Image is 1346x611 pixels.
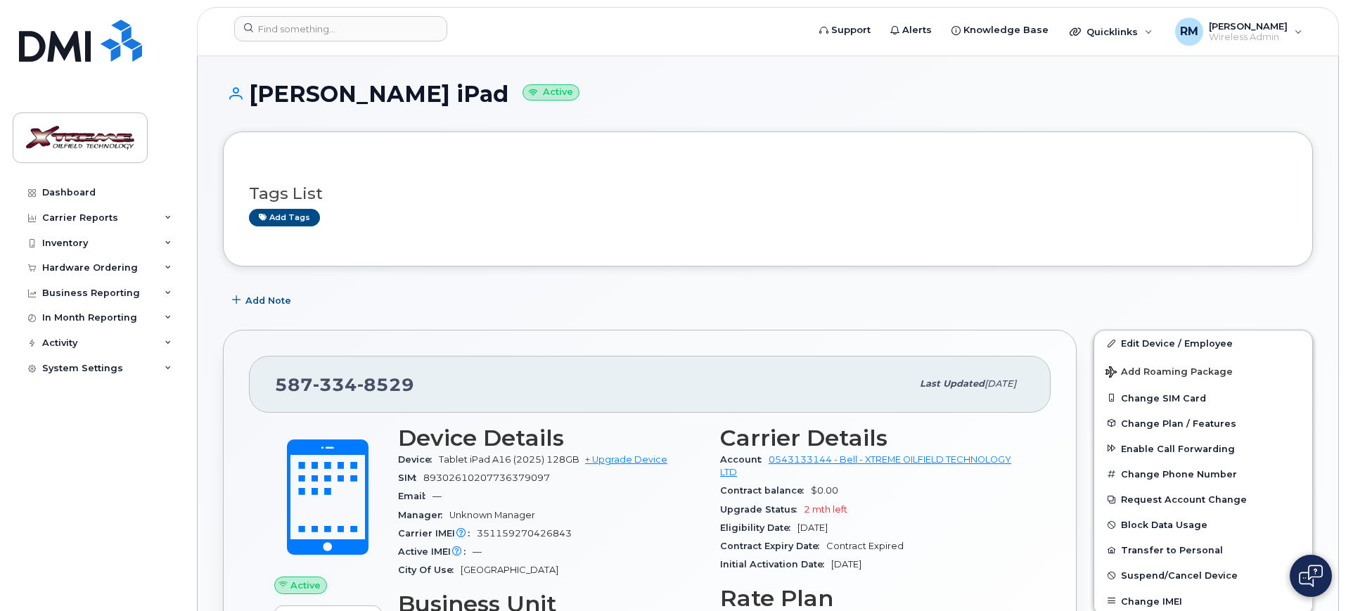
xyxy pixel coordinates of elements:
span: Eligibility Date [720,522,797,533]
button: Change Phone Number [1094,461,1312,487]
a: Edit Device / Employee [1094,330,1312,356]
span: Change Plan / Features [1121,418,1236,428]
span: $0.00 [811,485,838,496]
span: Unknown Manager [449,510,535,520]
button: Enable Call Forwarding [1094,436,1312,461]
span: Active IMEI [398,546,473,557]
span: Initial Activation Date [720,559,831,570]
span: Add Roaming Package [1105,366,1233,380]
span: [DATE] [831,559,861,570]
span: Upgrade Status [720,504,804,515]
button: Change Plan / Features [1094,411,1312,436]
small: Active [523,84,579,101]
button: Change SIM Card [1094,385,1312,411]
span: — [432,491,442,501]
button: Request Account Change [1094,487,1312,512]
span: 2 mth left [804,504,847,515]
h3: Device Details [398,425,703,451]
button: Suspend/Cancel Device [1094,562,1312,588]
button: Transfer to Personal [1094,537,1312,562]
h1: [PERSON_NAME] iPad [223,82,1313,106]
span: Enable Call Forwarding [1121,443,1235,454]
span: Contract balance [720,485,811,496]
h3: Rate Plan [720,586,1025,611]
a: 0543133144 - Bell - XTREME OILFIELD TECHNOLOGY LTD [720,454,1011,477]
span: 89302610207736379097 [423,472,550,483]
span: SIM [398,472,423,483]
button: Block Data Usage [1094,512,1312,537]
span: Carrier IMEI [398,528,477,539]
span: 334 [313,374,357,395]
span: Suspend/Cancel Device [1121,570,1238,581]
a: + Upgrade Device [585,454,667,465]
span: Last updated [920,378,985,389]
span: [DATE] [797,522,828,533]
span: [DATE] [985,378,1016,389]
h3: Carrier Details [720,425,1025,451]
span: Contract Expiry Date [720,541,826,551]
span: 587 [275,374,414,395]
span: City Of Use [398,565,461,575]
span: Device [398,454,439,465]
span: 8529 [357,374,414,395]
span: Active [290,579,321,592]
button: Add Note [223,288,303,313]
span: Add Note [245,294,291,307]
button: Add Roaming Package [1094,356,1312,385]
a: Add tags [249,209,320,226]
span: Contract Expired [826,541,904,551]
span: — [473,546,482,557]
img: Open chat [1299,565,1323,587]
span: [GEOGRAPHIC_DATA] [461,565,558,575]
span: Tablet iPad A16 (2025) 128GB [439,454,579,465]
span: Email [398,491,432,501]
h3: Tags List [249,185,1287,202]
span: Account [720,454,769,465]
span: Manager [398,510,449,520]
span: 351159270426843 [477,528,572,539]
